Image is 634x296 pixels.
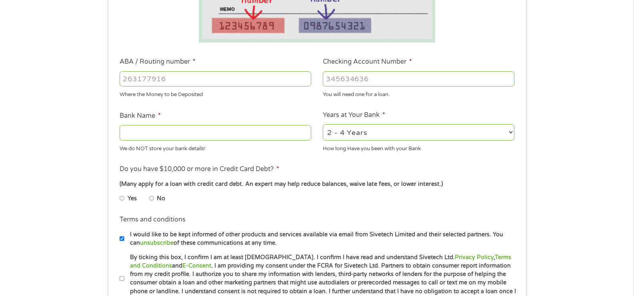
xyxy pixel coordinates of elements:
[182,262,211,269] a: E-Consent
[130,254,511,269] a: Terms and Conditions
[120,142,311,153] div: We do NOT store your bank details!
[323,88,514,99] div: You will need one for a loan.
[157,194,165,203] label: No
[120,180,514,189] div: (Many apply for a loan with credit card debt. An expert may help reduce balances, waive late fees...
[120,165,279,173] label: Do you have $10,000 or more in Credit Card Debt?
[120,71,311,87] input: 263177916
[323,58,412,66] label: Checking Account Number
[120,215,186,224] label: Terms and conditions
[120,58,196,66] label: ABA / Routing number
[128,194,137,203] label: Yes
[455,254,494,261] a: Privacy Policy
[323,142,514,153] div: How long Have you been with your Bank
[120,112,161,120] label: Bank Name
[323,111,385,119] label: Years at Your Bank
[140,240,174,246] a: unsubscribe
[323,71,514,87] input: 345634636
[120,88,311,99] div: Where the Money to be Deposited
[124,230,517,248] label: I would like to be kept informed of other products and services available via email from Sivetech...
